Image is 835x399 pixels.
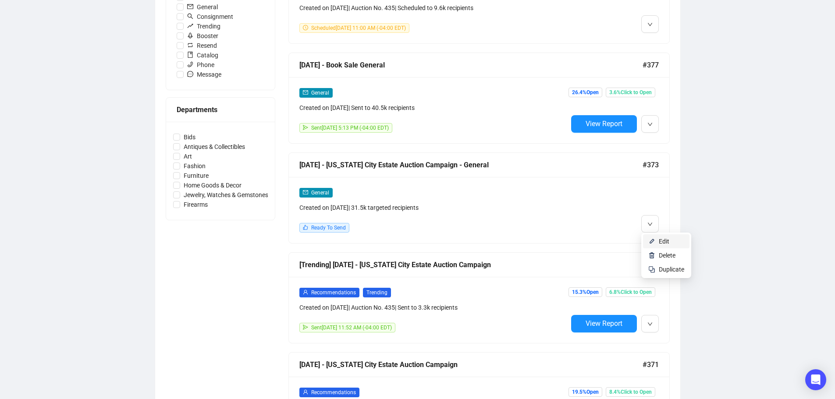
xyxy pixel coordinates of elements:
span: Ready To Send [311,225,346,231]
span: Consignment [184,12,237,21]
span: rise [187,23,193,29]
span: retweet [187,42,193,48]
span: General [184,2,221,12]
span: 8.4% Click to Open [606,387,655,397]
span: user [303,290,308,295]
span: Art [180,152,195,161]
span: Bids [180,132,199,142]
span: Message [184,70,225,79]
span: search [187,13,193,19]
span: book [187,52,193,58]
span: Furniture [180,171,212,180]
div: Created on [DATE] | Auction No. 435 | Scheduled to 9.6k recipients [299,3,568,13]
span: mail [187,4,193,10]
span: down [647,22,653,27]
span: Edit [659,238,669,245]
span: down [647,122,653,127]
div: [DATE] - [US_STATE] City Estate Auction Campaign - General [299,159,643,170]
span: down [647,222,653,227]
span: mail [303,190,308,195]
span: Trending [184,21,224,31]
span: #371 [643,359,659,370]
span: send [303,325,308,330]
span: 3.6% Click to Open [606,88,655,97]
div: [DATE] - Book Sale General [299,60,643,71]
span: Sent [DATE] 11:52 AM (-04:00 EDT) [311,325,392,331]
span: mail [303,90,308,95]
span: Catalog [184,50,222,60]
span: Resend [184,41,220,50]
span: Booster [184,31,222,41]
div: Departments [177,104,264,115]
span: down [647,321,653,327]
div: Created on [DATE] | 31.5k targeted recipients [299,203,568,212]
button: View Report [571,115,637,133]
span: send [303,125,308,130]
span: like [303,225,308,230]
span: View Report [586,120,622,128]
span: Recommendations [311,290,356,296]
div: Created on [DATE] | Sent to 40.5k recipients [299,103,568,113]
span: Duplicate [659,266,684,273]
span: Scheduled [DATE] 11:00 AM (-04:00 EDT) [311,25,406,31]
span: message [187,71,193,77]
img: svg+xml;base64,PHN2ZyB4bWxucz0iaHR0cDovL3d3dy53My5vcmcvMjAwMC9zdmciIHdpZHRoPSIyNCIgaGVpZ2h0PSIyNC... [648,266,655,273]
div: [DATE] - [US_STATE] City Estate Auction Campaign [299,359,643,370]
a: [DATE] - Book Sale General#377mailGeneralCreated on [DATE]| Sent to 40.5k recipientssendSent[DATE... [288,53,670,144]
span: Fashion [180,161,209,171]
span: Antiques & Collectibles [180,142,249,152]
span: user [303,389,308,395]
span: clock-circle [303,25,308,30]
span: 19.5% Open [569,387,602,397]
button: View Report [571,315,637,332]
span: 15.3% Open [569,287,602,297]
span: Home Goods & Decor [180,180,245,190]
span: Recommendations [311,389,356,395]
span: 26.4% Open [569,88,602,97]
div: Open Intercom Messenger [805,369,826,390]
img: svg+xml;base64,PHN2ZyB4bWxucz0iaHR0cDovL3d3dy53My5vcmcvMjAwMC9zdmciIHhtbG5zOnhsaW5rPSJodHRwOi8vd3... [648,238,655,245]
span: #377 [643,60,659,71]
span: General [311,90,329,96]
span: #373 [643,159,659,170]
span: Sent [DATE] 5:13 PM (-04:00 EDT) [311,125,389,131]
img: svg+xml;base64,PHN2ZyB4bWxucz0iaHR0cDovL3d3dy53My5vcmcvMjAwMC9zdmciIHhtbG5zOnhsaW5rPSJodHRwOi8vd3... [648,252,655,259]
a: [DATE] - [US_STATE] City Estate Auction Campaign - General#373mailGeneralCreated on [DATE]| 31.5k... [288,152,670,244]
span: Firearms [180,200,211,209]
div: [Trending] [DATE] - [US_STATE] City Estate Auction Campaign [299,259,643,270]
span: General [311,190,329,196]
span: Phone [184,60,218,70]
span: Delete [659,252,675,259]
span: Jewelry, Watches & Gemstones [180,190,272,200]
span: rocket [187,32,193,39]
a: [Trending] [DATE] - [US_STATE] City Estate Auction Campaign#372userRecommendationsTrendingCreated... [288,252,670,343]
div: Created on [DATE] | Auction No. 435 | Sent to 3.3k recipients [299,303,568,312]
span: phone [187,61,193,67]
span: Trending [363,288,391,297]
span: View Report [586,319,622,328]
span: 6.8% Click to Open [606,287,655,297]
